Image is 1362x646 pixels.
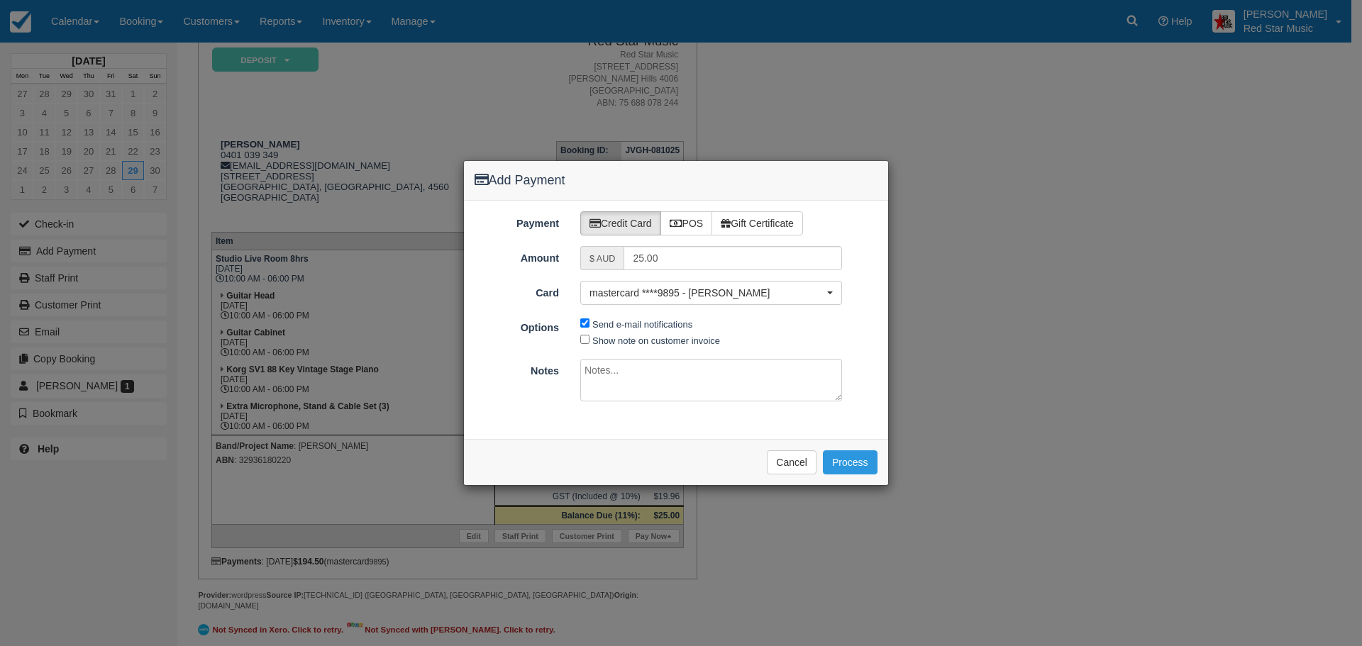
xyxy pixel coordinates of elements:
small: $ AUD [589,254,615,264]
label: Payment [464,211,570,231]
span: mastercard ****9895 - [PERSON_NAME] [589,286,824,300]
label: Card [464,281,570,301]
button: Process [823,450,877,474]
label: Show note on customer invoice [592,335,720,346]
button: mastercard ****9895 - [PERSON_NAME] [580,281,842,305]
label: Amount [464,246,570,266]
label: Gift Certificate [712,211,803,235]
h4: Add Payment [475,172,877,190]
label: Notes [464,359,570,379]
label: Credit Card [580,211,661,235]
label: Send e-mail notifications [592,319,692,330]
label: Options [464,316,570,335]
label: POS [660,211,713,235]
button: Cancel [767,450,816,474]
input: Valid amount required. [624,246,841,270]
